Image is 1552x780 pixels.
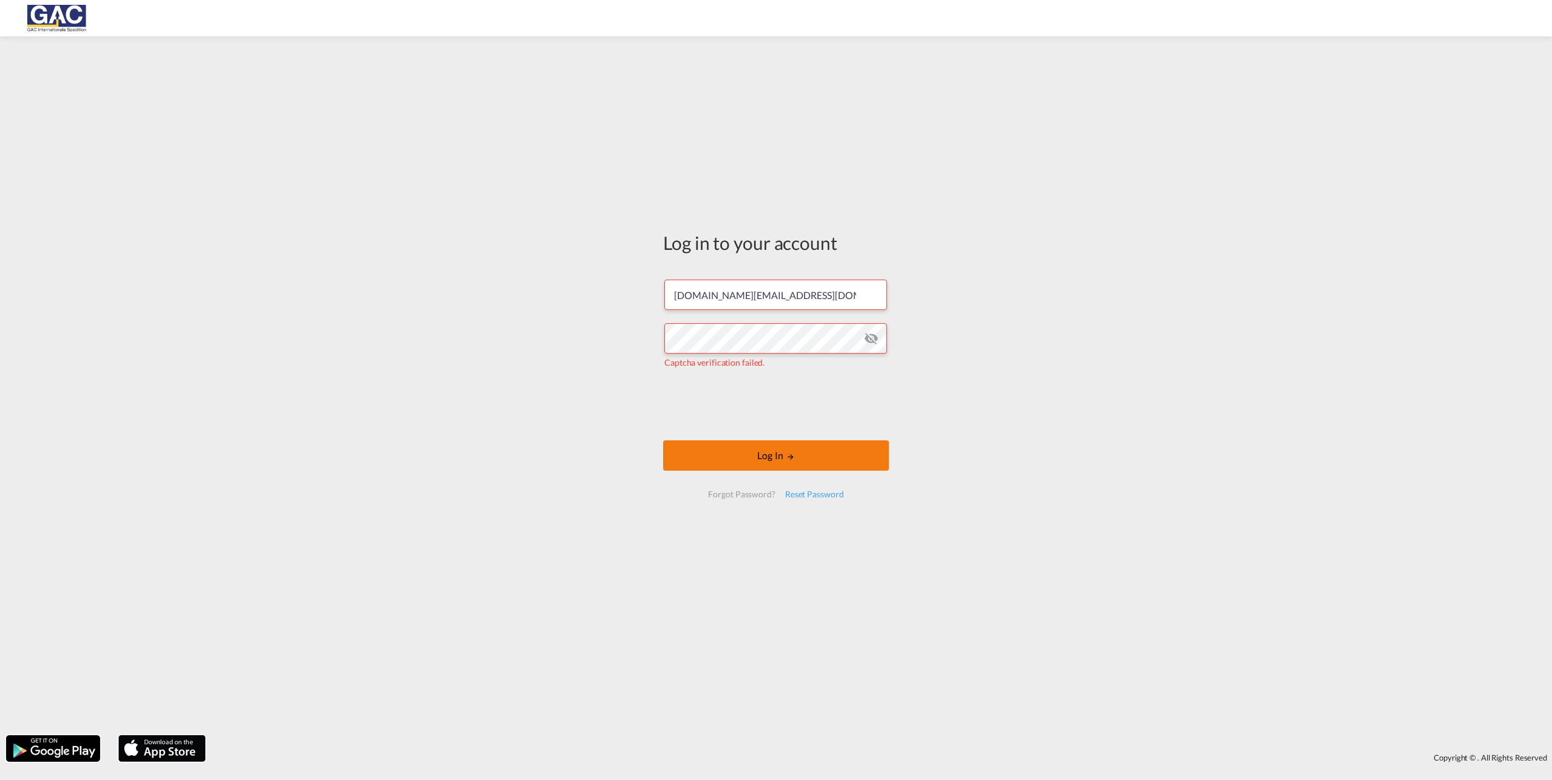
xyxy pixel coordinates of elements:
img: apple.png [117,734,207,763]
span: Captcha verification failed. [664,357,764,368]
div: Log in to your account [663,230,889,255]
img: 9f305d00dc7b11eeb4548362177db9c3.png [18,5,100,32]
iframe: reCAPTCHA [684,381,868,428]
div: Copyright © . All Rights Reserved [212,747,1552,768]
div: Reset Password [780,483,849,505]
img: google.png [5,734,101,763]
button: LOGIN [663,440,889,471]
input: Enter email/phone number [664,280,887,310]
div: Forgot Password? [703,483,780,505]
md-icon: icon-eye-off [864,331,879,346]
